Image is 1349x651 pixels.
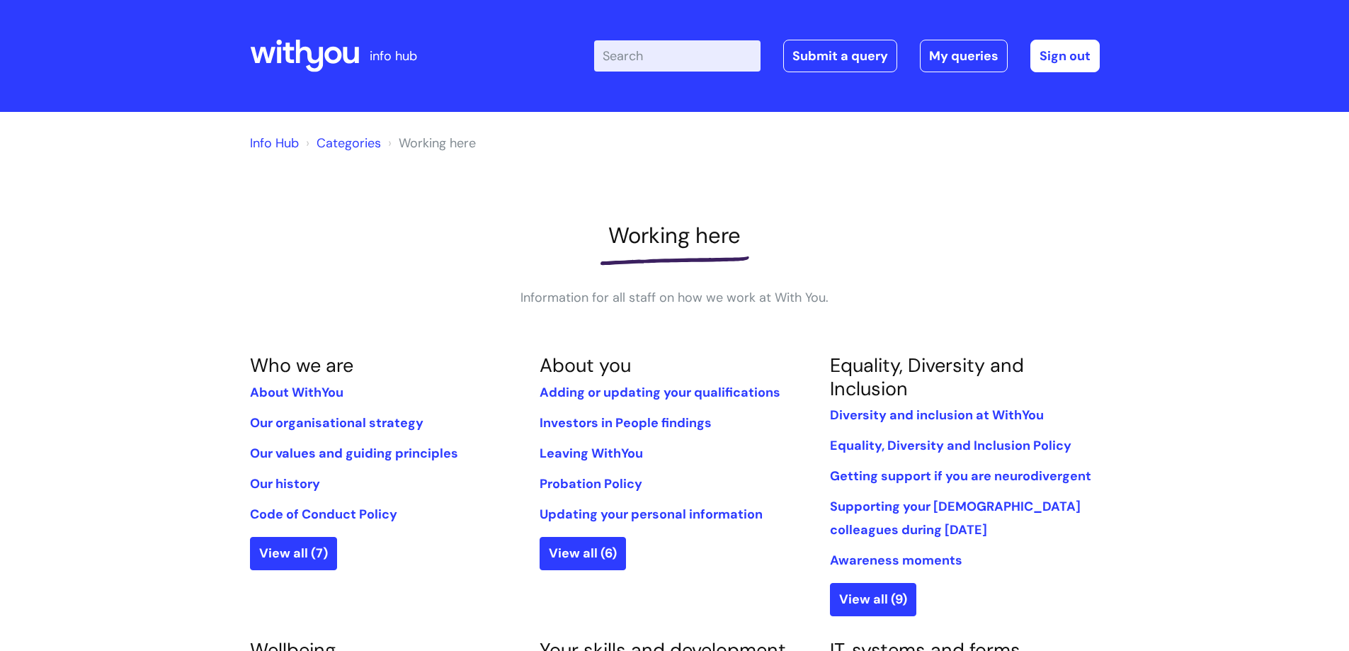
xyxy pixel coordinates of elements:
a: Awareness moments [830,552,962,569]
a: About WithYou [250,384,343,401]
li: Solution home [302,132,381,154]
li: Working here [385,132,476,154]
a: Our history [250,475,320,492]
input: Search [594,40,761,72]
a: View all (7) [250,537,337,570]
a: View all (9) [830,583,916,616]
a: Categories [317,135,381,152]
a: View all (6) [540,537,626,570]
a: Our values and guiding principles [250,445,458,462]
a: Equality, Diversity and Inclusion [830,353,1024,400]
a: Who we are [250,353,353,378]
p: Information for all staff on how we work at With You. [462,286,887,309]
a: Supporting your [DEMOGRAPHIC_DATA] colleagues during [DATE] [830,498,1081,538]
a: Getting support if you are neurodivergent [830,468,1091,485]
div: | - [594,40,1100,72]
a: Adding or updating your qualifications [540,384,780,401]
a: Leaving WithYou [540,445,643,462]
a: Diversity and inclusion at WithYou [830,407,1044,424]
a: My queries [920,40,1008,72]
a: Submit a query [783,40,897,72]
a: Equality, Diversity and Inclusion Policy [830,437,1071,454]
h1: Working here [250,222,1100,249]
a: Updating your personal information [540,506,763,523]
a: Sign out [1030,40,1100,72]
a: Probation Policy [540,475,642,492]
a: About you [540,353,631,378]
p: info hub [370,45,417,67]
a: Code of Conduct Policy [250,506,397,523]
a: Info Hub [250,135,299,152]
a: Our organisational strategy [250,414,423,431]
a: Investors in People findings [540,414,712,431]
